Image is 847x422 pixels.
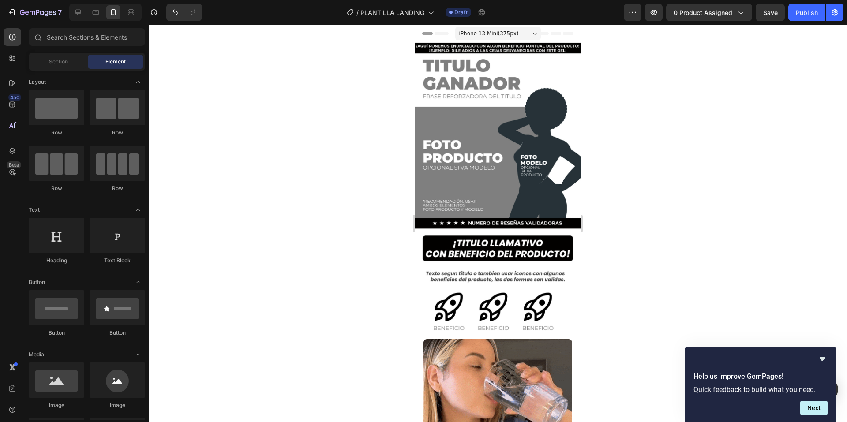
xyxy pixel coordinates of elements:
div: Heading [29,257,84,265]
span: Layout [29,78,46,86]
div: Image [90,401,145,409]
div: Row [29,184,84,192]
p: Quick feedback to build what you need. [693,385,828,394]
span: Toggle open [131,203,145,217]
iframe: Design area [415,25,581,422]
span: / [356,8,359,17]
button: 7 [4,4,66,21]
div: Row [90,129,145,137]
span: 0 product assigned [674,8,732,17]
span: Section [49,58,68,66]
div: Button [29,329,84,337]
div: Undo/Redo [166,4,202,21]
input: Search Sections & Elements [29,28,145,46]
button: 0 product assigned [666,4,752,21]
span: Toggle open [131,75,145,89]
div: Button [90,329,145,337]
div: Row [29,129,84,137]
div: Help us improve GemPages! [693,354,828,415]
div: Beta [7,161,21,168]
span: PLANTILLA LANDING [360,8,424,17]
h2: Help us improve GemPages! [693,371,828,382]
span: Toggle open [131,347,145,362]
div: Image [29,401,84,409]
span: Button [29,278,45,286]
p: 7 [58,7,62,18]
div: Publish [796,8,818,17]
span: Element [105,58,126,66]
button: Next question [800,401,828,415]
span: Toggle open [131,275,145,289]
div: Text Block [90,257,145,265]
span: Draft [454,8,468,16]
button: Save [756,4,785,21]
button: Hide survey [817,354,828,364]
span: Media [29,351,44,359]
span: Text [29,206,40,214]
div: Row [90,184,145,192]
span: Save [763,9,778,16]
button: Publish [788,4,825,21]
div: 450 [8,94,21,101]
